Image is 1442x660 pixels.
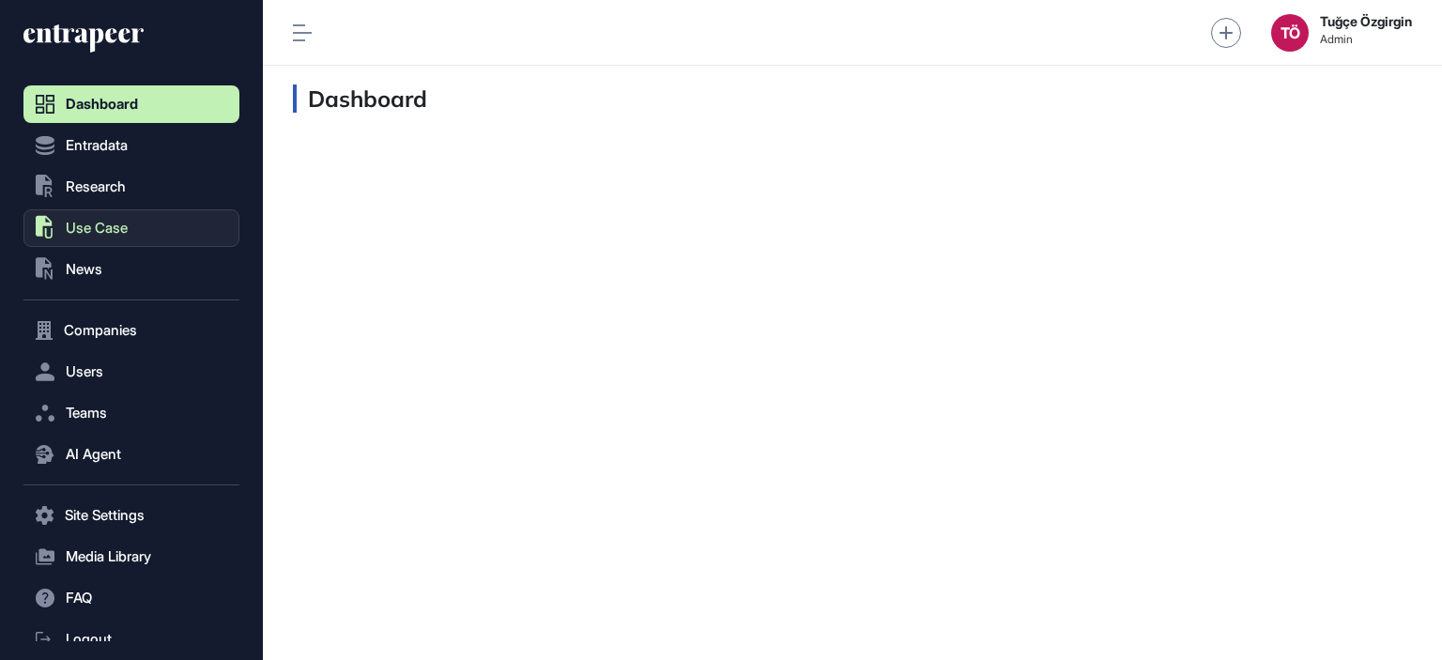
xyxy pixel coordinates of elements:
[66,406,107,421] span: Teams
[23,312,239,349] button: Companies
[23,168,239,206] button: Research
[23,353,239,391] button: Users
[66,591,92,606] span: FAQ
[64,323,137,338] span: Companies
[66,138,128,153] span: Entradata
[23,85,239,123] a: Dashboard
[1320,33,1412,46] span: Admin
[66,364,103,379] span: Users
[23,436,239,473] button: AI Agent
[23,127,239,164] button: Entradata
[66,179,126,194] span: Research
[23,394,239,432] button: Teams
[66,632,112,647] span: Logout
[1320,14,1412,29] strong: Tuğçe Özgirgin
[23,621,239,658] a: Logout
[66,221,128,236] span: Use Case
[23,579,239,617] button: FAQ
[66,97,138,112] span: Dashboard
[23,497,239,534] button: Site Settings
[66,447,121,462] span: AI Agent
[23,251,239,288] button: News
[65,508,145,523] span: Site Settings
[1271,14,1309,52] button: TÖ
[66,262,102,277] span: News
[66,549,151,564] span: Media Library
[293,84,427,113] h3: Dashboard
[23,538,239,576] button: Media Library
[23,209,239,247] button: Use Case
